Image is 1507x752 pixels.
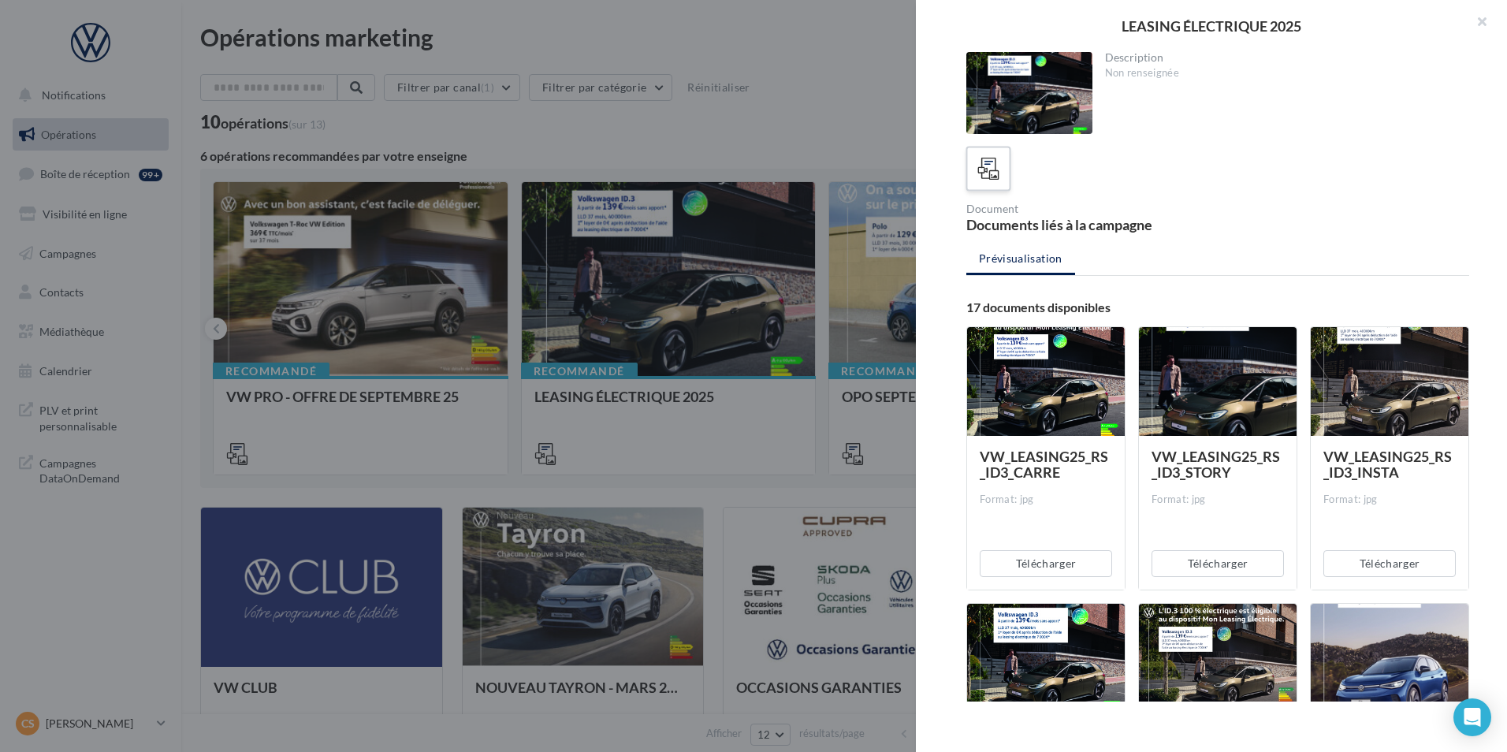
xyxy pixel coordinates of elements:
[1323,448,1452,481] span: VW_LEASING25_RS_ID3_INSTA
[1105,66,1457,80] div: Non renseignée
[966,301,1469,314] div: 17 documents disponibles
[941,19,1482,33] div: LEASING ÉLECTRIQUE 2025
[1323,493,1456,507] div: Format: jpg
[966,218,1211,232] div: Documents liés à la campagne
[1453,698,1491,736] div: Open Intercom Messenger
[1323,550,1456,577] button: Télécharger
[1105,52,1457,63] div: Description
[980,493,1112,507] div: Format: jpg
[1152,448,1280,481] span: VW_LEASING25_RS_ID3_STORY
[980,550,1112,577] button: Télécharger
[980,448,1108,481] span: VW_LEASING25_RS_ID3_CARRE
[1152,550,1284,577] button: Télécharger
[966,203,1211,214] div: Document
[1152,493,1284,507] div: Format: jpg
